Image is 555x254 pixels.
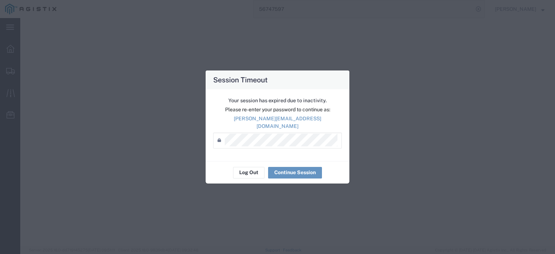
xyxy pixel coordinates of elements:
p: Please re-enter your password to continue as: [213,106,342,113]
h4: Session Timeout [213,74,268,85]
button: Log Out [233,167,264,178]
p: Your session has expired due to inactivity. [213,97,342,104]
button: Continue Session [268,167,322,178]
p: [PERSON_NAME][EMAIL_ADDRESS][DOMAIN_NAME] [213,115,342,130]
